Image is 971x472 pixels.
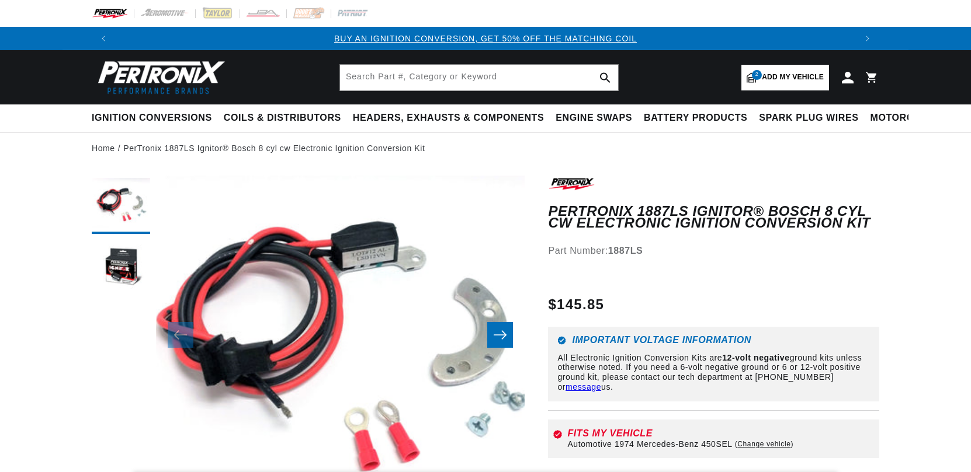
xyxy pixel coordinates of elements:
summary: Engine Swaps [550,104,638,132]
img: Pertronix [92,57,226,97]
span: Motorcycle [871,112,940,124]
nav: breadcrumbs [92,142,879,155]
div: Part Number: [548,243,879,258]
button: Translation missing: en.sections.announcements.next_announcement [856,27,879,50]
a: Home [92,142,115,155]
slideshow-component: Translation missing: en.sections.announcements.announcement_bar [63,27,908,50]
span: Engine Swaps [556,112,632,124]
button: Slide right [487,322,513,348]
button: Load image 2 in gallery view [92,240,150,298]
p: All Electronic Ignition Conversion Kits are ground kits unless otherwise noted. If you need a 6-v... [557,353,870,392]
span: Ignition Conversions [92,112,212,124]
span: Headers, Exhausts & Components [353,112,544,124]
strong: 1887LS [608,246,643,256]
a: message [566,382,601,391]
span: Battery Products [644,112,747,124]
span: Add my vehicle [762,72,824,83]
div: Fits my vehicle [567,429,875,438]
a: BUY AN IGNITION CONVERSION, GET 50% OFF THE MATCHING COIL [334,34,637,43]
span: Automotive 1974 Mercedes-Benz 450SEL [567,439,732,449]
summary: Ignition Conversions [92,104,218,132]
span: Spark Plug Wires [759,112,858,124]
summary: Headers, Exhausts & Components [347,104,550,132]
input: Search Part #, Category or Keyword [340,65,618,90]
div: Announcement [115,32,856,45]
h1: PerTronix 1887LS Ignitor® Bosch 8 cyl cw Electronic Ignition Conversion Kit [548,205,879,229]
summary: Spark Plug Wires [753,104,864,132]
button: Translation missing: en.sections.announcements.previous_announcement [92,27,115,50]
span: $145.85 [548,294,604,315]
a: PerTronix 1887LS Ignitor® Bosch 8 cyl cw Electronic Ignition Conversion Kit [123,142,425,155]
span: Coils & Distributors [224,112,341,124]
summary: Motorcycle [865,104,946,132]
div: 1 of 3 [115,32,856,45]
span: 2 [752,70,762,80]
button: search button [592,65,618,90]
summary: Coils & Distributors [218,104,347,132]
strong: 12-volt negative [722,353,789,362]
button: Load image 1 in gallery view [92,176,150,234]
h6: Important Voltage Information [557,336,870,345]
summary: Battery Products [638,104,753,132]
button: Slide left [168,322,193,348]
a: 2Add my vehicle [741,65,829,90]
a: Change vehicle [735,439,793,449]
